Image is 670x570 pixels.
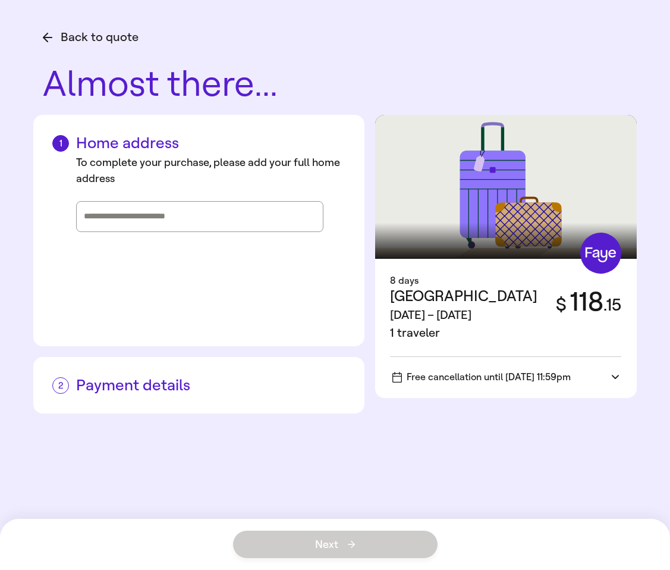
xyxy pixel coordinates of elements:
[390,287,537,305] span: [GEOGRAPHIC_DATA]
[315,539,355,550] span: Next
[390,324,537,342] div: 1 traveler
[233,531,438,558] button: Next
[76,155,345,187] div: To complete your purchase, please add your full home address
[52,376,345,394] h2: Payment details
[556,294,567,315] span: $
[603,295,621,315] span: . 15
[392,371,571,383] span: Free cancellation until [DATE] 11:59pm
[52,134,345,152] h2: Home address
[390,306,537,324] div: [DATE] – [DATE]
[43,29,139,46] button: Back to quote
[390,274,621,288] div: 8 days
[43,65,636,103] h1: Almost there...
[545,288,622,342] div: 118
[84,208,316,226] input: Street address, city, state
